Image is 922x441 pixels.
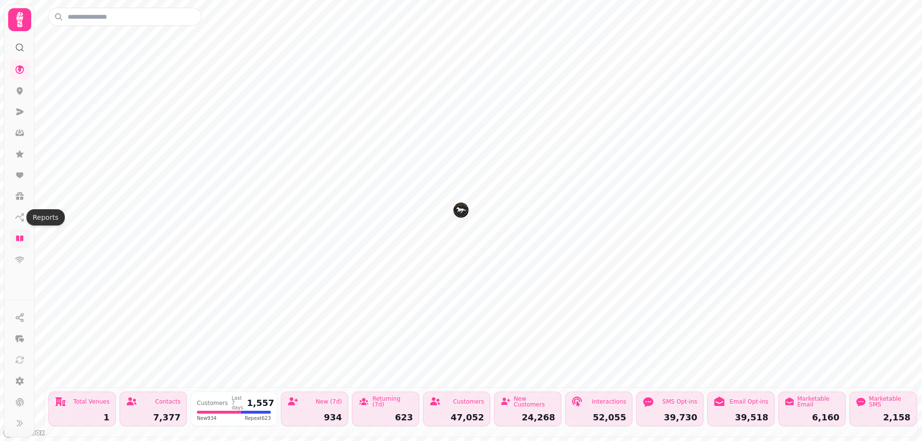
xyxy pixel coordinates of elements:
[514,396,555,407] div: New Customers
[714,413,768,422] div: 39,518
[55,413,109,422] div: 1
[500,413,555,422] div: 24,268
[730,399,768,405] div: Email Opt-ins
[287,413,342,422] div: 934
[856,413,910,422] div: 2,158
[453,203,469,218] button: The High Flyer
[197,400,228,406] div: Customers
[126,413,181,422] div: 7,377
[453,203,469,221] div: Map marker
[3,427,45,438] a: Mapbox logo
[453,399,484,405] div: Customers
[73,399,109,405] div: Total Venues
[232,396,243,410] div: Last 7 days
[315,399,342,405] div: New (7d)
[247,399,274,407] div: 1,557
[797,396,839,407] div: Marketable Email
[245,415,271,422] span: Repeat 623
[869,396,910,407] div: Marketable SMS
[358,413,413,422] div: 623
[429,413,484,422] div: 47,052
[662,399,697,405] div: SMS Opt-ins
[592,399,626,405] div: Interactions
[785,413,839,422] div: 6,160
[197,415,217,422] span: New 934
[26,209,65,226] div: Reports
[571,413,626,422] div: 52,055
[643,413,697,422] div: 39,730
[155,399,181,405] div: Contacts
[372,396,413,407] div: Returning (7d)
